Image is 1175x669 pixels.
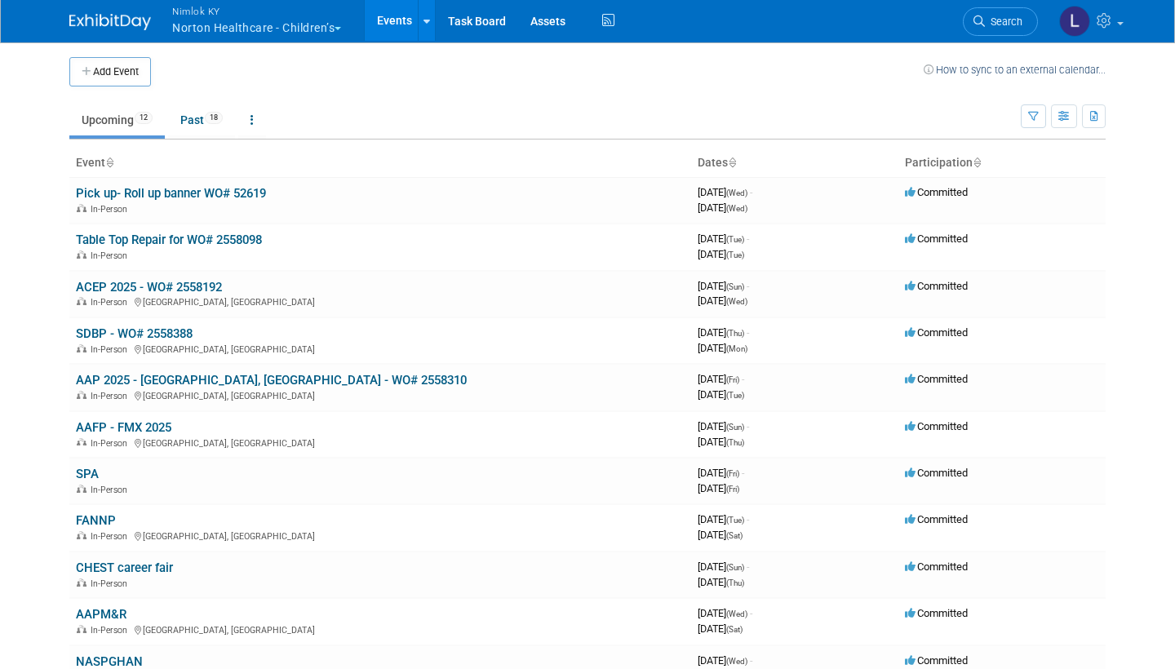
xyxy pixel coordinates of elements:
th: Dates [691,149,898,177]
span: In-Person [91,578,132,589]
span: - [747,560,749,573]
span: [DATE] [698,560,749,573]
span: [DATE] [698,233,749,245]
span: Committed [905,280,968,292]
span: - [747,513,749,525]
span: [DATE] [698,576,744,588]
div: [GEOGRAPHIC_DATA], [GEOGRAPHIC_DATA] [76,529,685,542]
a: AAPM&R [76,607,126,622]
span: Committed [905,420,968,432]
span: Committed [905,467,968,479]
span: [DATE] [698,248,744,260]
span: (Sun) [726,423,744,432]
span: [DATE] [698,420,749,432]
span: [DATE] [698,622,743,635]
span: In-Person [91,250,132,261]
button: Add Event [69,57,151,86]
span: Committed [905,607,968,619]
div: [GEOGRAPHIC_DATA], [GEOGRAPHIC_DATA] [76,342,685,355]
th: Participation [898,149,1106,177]
img: In-Person Event [77,485,86,493]
a: AAFP - FMX 2025 [76,420,171,435]
span: - [747,420,749,432]
span: [DATE] [698,654,752,667]
span: 18 [205,112,223,124]
span: [DATE] [698,467,744,479]
span: Committed [905,560,968,573]
span: Committed [905,326,968,339]
a: AAP 2025 - [GEOGRAPHIC_DATA], [GEOGRAPHIC_DATA] - WO# 2558310 [76,373,467,388]
span: (Wed) [726,204,747,213]
div: [GEOGRAPHIC_DATA], [GEOGRAPHIC_DATA] [76,622,685,636]
span: (Tue) [726,516,744,525]
a: FANNP [76,513,116,528]
span: [DATE] [698,373,744,385]
img: In-Person Event [77,578,86,587]
img: In-Person Event [77,297,86,305]
th: Event [69,149,691,177]
span: (Sun) [726,563,744,572]
span: [DATE] [698,186,752,198]
img: ExhibitDay [69,14,151,30]
span: (Fri) [726,469,739,478]
span: Committed [905,186,968,198]
span: - [747,326,749,339]
span: (Tue) [726,391,744,400]
a: Search [963,7,1038,36]
img: In-Person Event [77,250,86,259]
span: In-Person [91,204,132,215]
span: (Thu) [726,578,744,587]
img: In-Person Event [77,531,86,539]
span: (Fri) [726,485,739,494]
span: [DATE] [698,388,744,401]
span: - [750,607,752,619]
div: [GEOGRAPHIC_DATA], [GEOGRAPHIC_DATA] [76,295,685,308]
span: (Tue) [726,250,744,259]
span: In-Person [91,438,132,449]
span: - [742,467,744,479]
span: - [750,654,752,667]
span: [DATE] [698,436,744,448]
span: (Thu) [726,329,744,338]
span: Committed [905,513,968,525]
span: In-Person [91,391,132,401]
img: In-Person Event [77,625,86,633]
img: In-Person Event [77,391,86,399]
span: (Wed) [726,188,747,197]
span: (Sat) [726,531,743,540]
span: In-Person [91,297,132,308]
span: (Mon) [726,344,747,353]
img: In-Person Event [77,438,86,446]
span: In-Person [91,485,132,495]
span: Search [985,16,1022,28]
span: Committed [905,233,968,245]
span: Committed [905,373,968,385]
span: Nimlok KY [172,2,341,20]
a: CHEST career fair [76,560,173,575]
span: [DATE] [698,482,739,494]
span: [DATE] [698,202,747,214]
a: NASPGHAN [76,654,143,669]
span: (Sat) [726,625,743,634]
span: (Thu) [726,438,744,447]
a: How to sync to an external calendar... [924,64,1106,76]
span: [DATE] [698,529,743,541]
a: ACEP 2025 - WO# 2558192 [76,280,222,295]
span: In-Person [91,625,132,636]
a: Pick up- Roll up banner WO# 52619 [76,186,266,201]
span: - [750,186,752,198]
span: - [747,280,749,292]
img: In-Person Event [77,344,86,352]
img: Luc Schaefer [1059,6,1090,37]
a: Table Top Repair for WO# 2558098 [76,233,262,247]
div: [GEOGRAPHIC_DATA], [GEOGRAPHIC_DATA] [76,436,685,449]
span: (Sun) [726,282,744,291]
span: [DATE] [698,326,749,339]
img: In-Person Event [77,204,86,212]
span: (Wed) [726,297,747,306]
span: [DATE] [698,295,747,307]
a: Sort by Start Date [728,156,736,169]
span: (Fri) [726,375,739,384]
span: 12 [135,112,153,124]
a: Past18 [168,104,235,135]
